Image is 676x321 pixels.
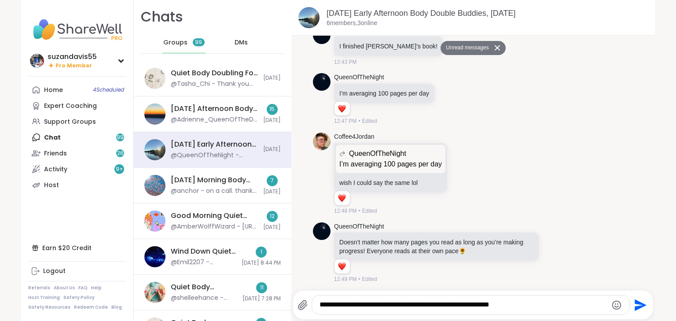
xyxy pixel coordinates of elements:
[44,165,67,174] div: Activity
[171,187,258,196] div: @anchor - on a call. thanks for hosting @AmberWolffWizard
[28,263,126,279] a: Logout
[337,105,346,112] button: Reactions: love
[362,275,377,283] span: Edited
[28,285,50,291] a: Referrals
[339,178,442,187] p: wish I could say the same lol
[339,42,437,51] p: I finished [PERSON_NAME]’s book!
[44,86,63,95] div: Home
[171,151,258,160] div: @QueenOfTheNight - Doesn’t matter how many pages you read as long as you’re making progress! Ever...
[441,41,491,55] button: Unread messages
[263,74,281,82] span: [DATE]
[267,211,278,222] div: 12
[362,117,377,125] span: Edited
[362,207,377,215] span: Edited
[171,258,236,267] div: @Emil2207 - Charging an old phone so I don’t have to go in between
[28,14,126,45] img: ShareWell Nav Logo
[337,263,346,270] button: Reactions: love
[144,246,165,267] img: Wind Down Quiet Body Doubling - Tuesday, Oct 07
[30,54,44,68] img: suzandavis55
[28,98,126,114] a: Expert Coaching
[171,68,258,78] div: Quiet Body Doubling For Productivity - [DATE]
[334,222,384,231] a: QueenOfTheNight
[235,38,248,47] span: DMs
[28,114,126,129] a: Support Groups
[349,148,406,159] span: QueenOfTheNight
[263,117,281,124] span: [DATE]
[334,191,350,205] div: Reaction list
[313,222,331,240] img: https://sharewell-space-live.sfo3.digitaloceanspaces.com/user-generated/d7277878-0de6-43a2-a937-4...
[144,68,165,89] img: Quiet Body Doubling For Productivity - Thursday, Oct 09
[116,166,123,173] span: 9 +
[74,304,108,310] a: Redeem Code
[144,282,165,303] img: Quiet Body Doubling- Productivity/Creativity , Oct 07
[44,118,96,126] div: Support Groups
[171,80,258,89] div: @Tasha_Chi - Thank you for hosting @QueenOfTheNight
[28,145,126,161] a: Friends26
[267,104,278,115] div: 15
[313,133,331,150] img: https://sharewell-space-live.sfo3.digitaloceanspaces.com/user-generated/134d9bb1-a290-4167-8a01-5...
[339,238,533,255] p: Doesn’t matter how many pages you read as long as you’re making progress! Everyone reads at their...
[320,300,607,310] textarea: Type your message
[611,300,622,310] button: Emoji picker
[144,103,165,125] img: Thursday Afternoon Body Double Buddies, Oct 09
[171,211,258,221] div: Good Morning Quiet Body Doubling For Productivity, [DATE]
[358,117,360,125] span: •
[55,62,92,70] span: Pro Member
[263,224,281,231] span: [DATE]
[54,285,75,291] a: About Us
[93,86,124,93] span: 4 Scheduled
[141,7,183,27] h1: Chats
[334,102,350,116] div: Reaction list
[334,275,356,283] span: 12:49 PM
[327,19,377,28] p: 6 members, 3 online
[63,295,95,301] a: Safety Policy
[256,247,267,258] div: 1
[171,140,258,149] div: [DATE] Early Afternoon Body Double Buddies, [DATE]
[263,188,281,196] span: [DATE]
[44,181,59,190] div: Host
[195,39,202,46] span: 99
[144,175,165,196] img: Thursday Morning Body Double Buddies, Oct 09
[171,282,237,292] div: Quiet Body Doubling- Productivity/Creativity , [DATE]
[28,240,126,256] div: Earn $20 Credit
[242,259,281,267] span: [DATE] 8:44 PM
[163,38,187,47] span: Groups
[334,117,356,125] span: 12:47 PM
[91,285,102,291] a: Help
[171,294,237,303] div: @shelleehance - absolutely i hope they fix them
[630,295,650,315] button: Send
[144,139,165,160] img: Thursday Early Afternoon Body Double Buddies, Oct 09
[171,104,258,114] div: [DATE] Afternoon Body Double Buddies, [DATE]
[44,102,97,111] div: Expert Coaching
[117,150,124,157] span: 26
[334,58,356,66] span: 12:43 PM
[171,175,258,185] div: [DATE] Morning Body Double Buddies, [DATE]
[111,304,122,310] a: Blog
[263,146,281,153] span: [DATE]
[28,295,60,301] a: Host Training
[28,82,126,98] a: Home4Scheduled
[334,73,384,82] a: QueenOfTheNight
[256,282,267,293] div: 11
[171,247,236,256] div: Wind Down Quiet Body Doubling - [DATE]
[298,7,320,28] img: Thursday Early Afternoon Body Double Buddies, Oct 09
[327,9,516,18] a: [DATE] Early Afternoon Body Double Buddies, [DATE]
[78,285,88,291] a: FAQ
[339,89,429,98] p: I’m averaging 100 pages per day
[339,159,442,170] p: I’m averaging 100 pages per day
[43,267,66,276] div: Logout
[334,207,356,215] span: 12:48 PM
[144,210,165,232] img: Good Morning Quiet Body Doubling For Productivity, Oct 09
[28,304,70,310] a: Safety Resources
[48,52,97,62] div: suzandavis55
[28,161,126,177] a: Activity9+
[358,275,360,283] span: •
[358,207,360,215] span: •
[313,73,331,91] img: https://sharewell-space-live.sfo3.digitaloceanspaces.com/user-generated/d7277878-0de6-43a2-a937-4...
[267,175,278,186] div: 7
[334,259,350,273] div: Reaction list
[242,295,281,303] span: [DATE] 7:28 PM
[171,115,258,124] div: @Adrienne_QueenOfTheDawn - Back from lunch.
[337,195,346,202] button: Reactions: love
[459,247,466,255] span: 🌻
